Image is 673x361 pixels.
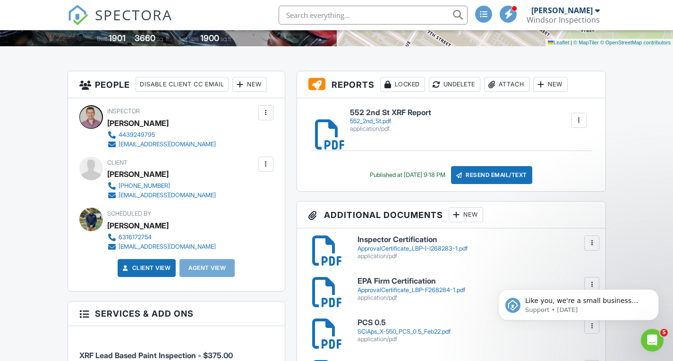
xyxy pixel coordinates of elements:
span: Built [97,35,107,42]
div: Locked [380,77,425,92]
span: Scheduled By [107,210,151,217]
span: Client [107,159,128,166]
span: | [571,40,572,45]
h6: 552 2nd St XRF Report [350,109,431,117]
img: The Best Home Inspection Software - Spectora [68,5,88,25]
span: SPECTORA [95,5,172,25]
a: SPECTORA [68,13,172,33]
a: 6316172754 [107,233,216,242]
a: [EMAIL_ADDRESS][DOMAIN_NAME] [107,140,216,149]
div: [PERSON_NAME] [107,218,169,233]
div: 552_2nd_St.pdf [350,118,431,125]
div: application/pdf [358,294,594,302]
input: Search everything... [279,6,468,25]
a: 552 2nd St XRF Report 552_2nd_St.pdf application/pdf [350,109,431,133]
div: 4439249795 [119,131,155,139]
div: Undelete [429,77,480,92]
div: application/pdf [350,125,431,133]
div: SCiAps_X-550_PCS_0.5_Feb22.pdf [358,328,594,336]
a: Client View [121,263,171,273]
div: [EMAIL_ADDRESS][DOMAIN_NAME] [119,141,216,148]
a: [EMAIL_ADDRESS][DOMAIN_NAME] [107,191,216,200]
div: [EMAIL_ADDRESS][DOMAIN_NAME] [119,192,216,199]
div: New [232,77,267,92]
span: Inspector [107,108,140,115]
div: Disable Client CC Email [136,77,229,92]
span: 5 [660,329,668,336]
a: Leaflet [548,40,569,45]
div: 1900 [200,33,219,43]
div: [PERSON_NAME] [531,6,593,15]
div: ApprovalCertificate_LBP-F268284-1.pdf [358,286,594,294]
div: [PERSON_NAME] [107,167,169,181]
a: 4439249795 [107,130,216,140]
div: Windsor Inspections [527,15,600,25]
a: © OpenStreetMap contributors [600,40,671,45]
div: application/pdf [358,252,594,260]
h6: Inspector Certification [358,235,594,244]
span: sq. ft. [157,35,170,42]
a: PCS 0.5 SCiAps_X-550_PCS_0.5_Feb22.pdf application/pdf [358,319,594,343]
span: XRF Lead Based Paint Inspection - $375.00 [79,351,233,360]
h6: EPA Firm Certification [358,277,594,285]
h3: People [68,71,285,98]
div: application/pdf [358,336,594,343]
div: Published at [DATE] 9:18 PM [370,171,445,179]
div: New [449,207,483,222]
a: EPA Firm Certification ApprovalCertificate_LBP-F268284-1.pdf application/pdf [358,277,594,301]
div: 6316172754 [119,234,152,241]
h3: Reports [297,71,605,98]
h3: Services & Add ons [68,302,285,326]
div: [PHONE_NUMBER] [119,182,170,190]
div: [EMAIL_ADDRESS][DOMAIN_NAME] [119,243,216,251]
div: 1901 [109,33,126,43]
iframe: Intercom live chat [641,329,664,352]
div: Attach [484,77,529,92]
span: sq.ft. [221,35,232,42]
iframe: Intercom notifications message [484,269,673,336]
h6: PCS 0.5 [358,319,594,327]
div: 3660 [135,33,155,43]
a: [PHONE_NUMBER] [107,181,216,191]
a: Inspector Certification ApprovalCertificate_LBP-I-I268283-1.pdf application/pdf [358,235,594,260]
div: ApprovalCertificate_LBP-I-I268283-1.pdf [358,245,594,252]
h3: Additional Documents [297,201,605,228]
a: © MapTiler [573,40,599,45]
div: Resend Email/Text [451,166,532,184]
span: Lot Size [179,35,199,42]
a: [EMAIL_ADDRESS][DOMAIN_NAME] [107,242,216,252]
div: New [533,77,568,92]
div: [PERSON_NAME] [107,116,169,130]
